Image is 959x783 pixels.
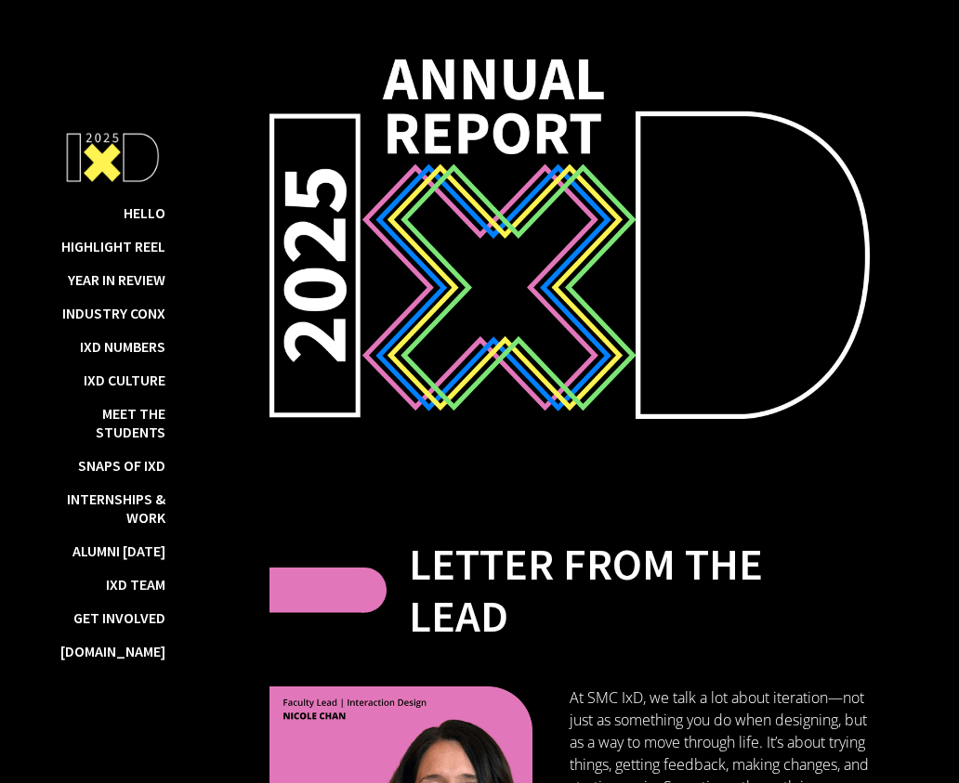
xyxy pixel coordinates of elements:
[68,270,165,289] a: Year in Review
[84,371,165,389] a: IxD Culture
[60,642,165,660] a: [DOMAIN_NAME]
[73,608,165,627] a: Get Involved
[80,337,165,356] a: IxD Numbers
[62,304,165,322] a: Industry ConX
[124,203,165,222] a: Hello
[59,404,165,441] a: Meet the Students
[72,542,165,560] a: Alumni [DATE]
[59,489,165,527] a: Internships & Work
[61,237,165,255] a: Highlight Reel
[78,456,165,475] a: Snaps of IxD
[106,575,165,594] a: IxD Team
[409,538,870,642] h2: LETTER FROM THE LEAD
